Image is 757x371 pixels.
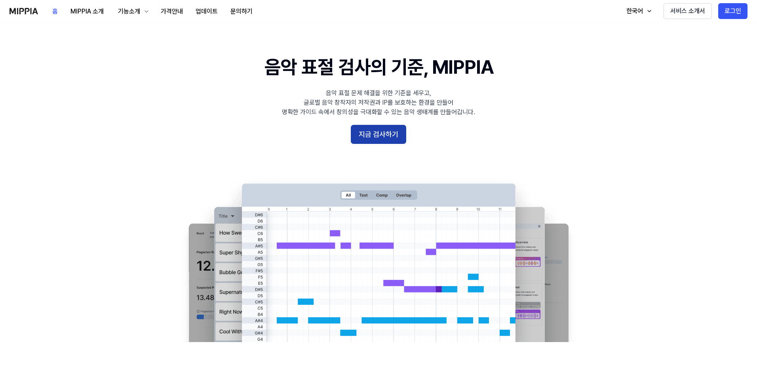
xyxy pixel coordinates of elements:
button: 홈 [46,4,64,19]
div: 음악 표절 문제 해결을 위한 기준을 세우고, 글로벌 음악 창작자의 저작권과 IP를 보호하는 환경을 만들어 명확한 가이드 속에서 창의성을 극대화할 수 있는 음악 생태계를 만들어... [282,88,475,117]
button: 서비스 소개서 [664,3,712,19]
button: 문의하기 [224,4,259,19]
button: 로그인 [718,3,747,19]
button: 기능소개 [110,4,154,19]
button: MIPPIA 소개 [64,4,110,19]
a: 홈 [46,0,64,22]
a: 업데이트 [189,0,224,22]
button: 한국어 [618,3,657,19]
button: 지금 검사하기 [351,125,406,144]
button: 가격안내 [154,4,189,19]
img: logo [10,8,38,14]
div: 기능소개 [116,7,142,16]
h1: 음악 표절 검사의 기준, MIPPIA [264,54,493,80]
button: 업데이트 [189,4,224,19]
img: main Image [173,176,584,342]
div: 한국어 [625,6,645,16]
